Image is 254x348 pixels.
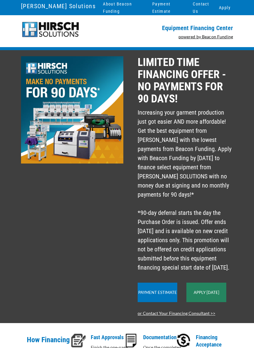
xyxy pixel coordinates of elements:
img: 2508-Hirsch-90-Days-No-Payments-EFC-Imagery.jpg [21,56,123,164]
a: Apply [DATE] [194,290,219,295]
img: approval-icon.PNG [71,334,86,347]
p: LIMITED TIME FINANCING OFFER - NO PAYMENTS FOR 90 DAYS! [138,56,233,105]
a: powered by Beacon Funding [178,34,233,39]
p: Equipment Financing Center [131,24,233,32]
a: or Contact Your Financing Consultant >> [138,311,215,316]
a: Payment Estimate [138,290,177,295]
img: docs-icon.PNG [126,334,136,347]
img: Hirsch-logo-55px.png [21,21,80,38]
p: Increasing your garment production just got easier AND more affordable! Get the best equipment fr... [138,108,233,272]
p: Documentation [143,334,183,341]
a: [PERSON_NAME] Solutions [21,1,96,11]
img: accept-icon.PNG [177,334,190,347]
p: Fast Approvals [91,334,131,341]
